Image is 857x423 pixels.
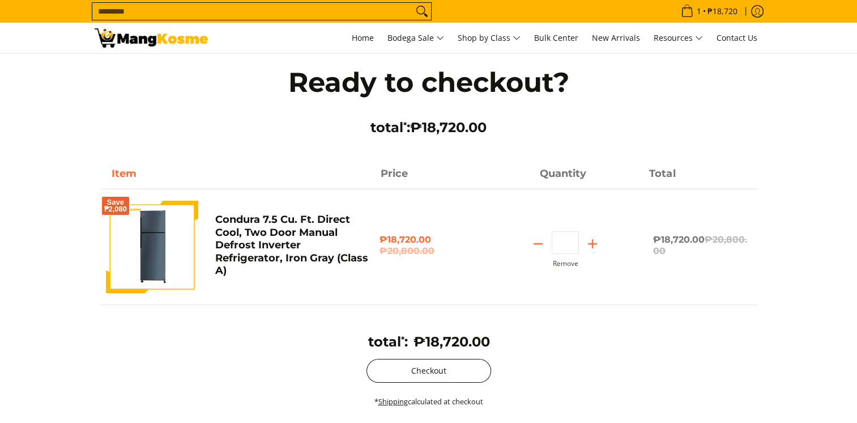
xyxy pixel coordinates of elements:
[579,235,606,253] button: Add
[215,213,368,277] a: Condura 7.5 Cu. Ft. Direct Cool, Two Door Manual Defrost Inverter Refrigerator, Iron Gray (Class A)
[648,23,709,53] a: Resources
[380,234,477,257] span: ₱18,720.00
[553,260,578,268] button: Remove
[525,235,552,253] button: Subtract
[410,119,487,136] span: ₱18,720.00
[413,333,490,350] span: ₱18,720.00
[380,246,477,257] del: ₱20,800.00
[695,7,703,15] span: 1
[706,7,739,15] span: ₱18,720
[717,32,757,43] span: Contact Us
[104,199,127,213] span: Save ₱2,080
[382,23,450,53] a: Bodega Sale
[654,31,703,45] span: Resources
[653,234,747,256] span: ₱18,720.00
[368,333,408,350] h3: total :
[677,5,741,18] span: •
[413,3,431,20] button: Search
[592,32,640,43] span: New Arrivals
[378,396,408,407] a: Shipping
[265,65,593,99] h1: Ready to checkout?
[366,359,491,383] button: Checkout
[219,23,763,53] nav: Main Menu
[458,31,521,45] span: Shop by Class
[534,32,578,43] span: Bulk Center
[265,119,593,136] h3: total :
[711,23,763,53] a: Contact Us
[95,28,208,48] img: Your Shopping Cart | Mang Kosme
[586,23,646,53] a: New Arrivals
[452,23,526,53] a: Shop by Class
[346,23,380,53] a: Home
[653,234,747,256] del: ₱20,800.00
[387,31,444,45] span: Bodega Sale
[374,396,483,407] small: * calculated at checkout
[106,201,198,293] img: condura-direct-cool-7.5-cubic-feet-2-door-manual-defrost-inverter-ref-iron-gray-full-view-mang-kosme
[528,23,584,53] a: Bulk Center
[352,32,374,43] span: Home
